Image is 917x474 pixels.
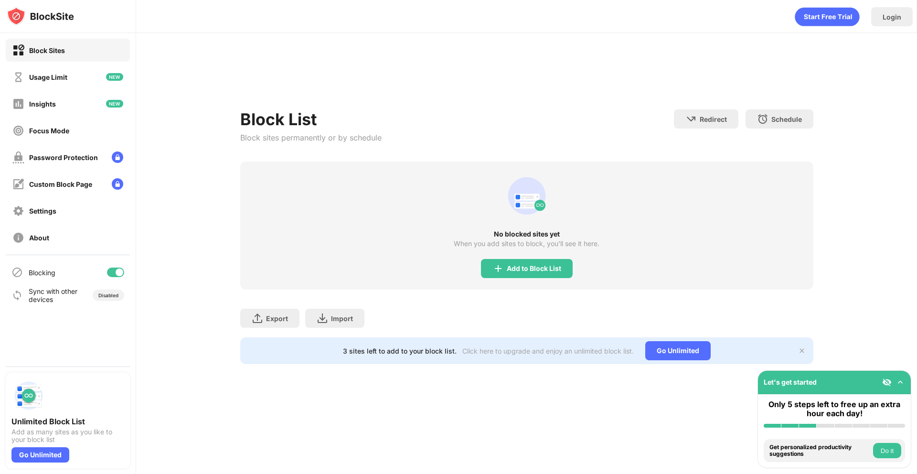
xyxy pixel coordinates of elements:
img: logo-blocksite.svg [7,7,74,26]
img: eye-not-visible.svg [882,377,892,387]
img: lock-menu.svg [112,151,123,163]
iframe: Banner [240,60,813,98]
div: animation [795,7,860,26]
div: Only 5 steps left to free up an extra hour each day! [764,400,905,418]
div: Login [883,13,901,21]
div: No blocked sites yet [240,230,813,238]
div: Redirect [700,115,727,123]
div: Blocking [29,269,55,277]
div: When you add sites to block, you’ll see it here. [454,240,599,248]
div: Add as many sites as you like to your block list [11,428,124,443]
img: time-usage-off.svg [12,71,24,83]
img: lock-menu.svg [112,178,123,190]
div: animation [504,173,550,219]
img: customize-block-page-off.svg [12,178,24,190]
div: Go Unlimited [11,447,69,463]
div: 3 sites left to add to your block list. [343,347,457,355]
div: Settings [29,207,56,215]
img: x-button.svg [798,347,806,355]
div: Go Unlimited [645,341,711,360]
div: Sync with other devices [29,287,78,303]
div: About [29,234,49,242]
img: insights-off.svg [12,98,24,110]
div: Export [266,314,288,323]
div: Custom Block Page [29,180,92,188]
div: Schedule [771,115,802,123]
div: Block List [240,109,382,129]
div: Import [331,314,353,323]
img: blocking-icon.svg [11,267,23,278]
img: password-protection-off.svg [12,151,24,163]
img: settings-off.svg [12,205,24,217]
img: sync-icon.svg [11,290,23,301]
div: Insights [29,100,56,108]
div: Get personalized productivity suggestions [769,444,871,458]
div: Block Sites [29,46,65,54]
div: Unlimited Block List [11,417,124,426]
img: new-icon.svg [106,73,123,81]
img: about-off.svg [12,232,24,244]
div: Usage Limit [29,73,67,81]
img: new-icon.svg [106,100,123,108]
div: Block sites permanently or by schedule [240,133,382,142]
div: Disabled [98,292,118,298]
div: Let's get started [764,378,817,386]
img: block-on.svg [12,44,24,56]
div: Click here to upgrade and enjoy an unlimited block list. [462,347,634,355]
img: push-block-list.svg [11,378,46,413]
img: omni-setup-toggle.svg [896,377,905,387]
div: Focus Mode [29,127,69,135]
button: Do it [873,443,901,458]
img: focus-off.svg [12,125,24,137]
div: Password Protection [29,153,98,162]
div: Add to Block List [507,265,561,272]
